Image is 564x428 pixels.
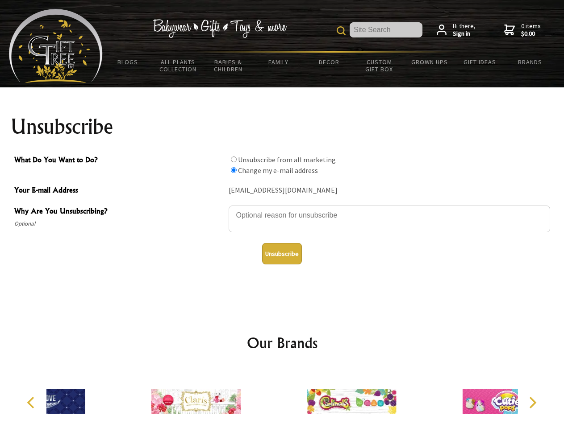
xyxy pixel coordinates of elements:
div: [EMAIL_ADDRESS][DOMAIN_NAME] [229,184,550,198]
input: What Do You Want to Do? [231,156,237,162]
button: Next [522,393,542,412]
span: Why Are You Unsubscribing? [14,206,224,218]
a: All Plants Collection [153,53,204,78]
textarea: Why Are You Unsubscribing? [229,206,550,232]
input: Site Search [350,22,422,37]
span: Your E-mail Address [14,185,224,198]
a: Gift Ideas [455,53,505,71]
label: Change my e-mail address [238,166,318,175]
span: What Do You Want to Do? [14,154,224,167]
img: Babyware - Gifts - Toys and more... [9,9,103,83]
h1: Unsubscribe [11,116,554,137]
a: Custom Gift Box [354,53,405,78]
img: product search [337,26,346,35]
input: What Do You Want to Do? [231,167,237,173]
a: Brands [505,53,556,71]
strong: $0.00 [521,30,541,38]
button: Unsubscribe [262,243,302,264]
h2: Our Brands [18,332,547,354]
label: Unsubscribe from all marketing [238,155,336,164]
strong: Sign in [453,30,476,38]
span: Hi there, [453,22,476,38]
a: Babies & Children [203,53,254,78]
a: Hi there,Sign in [437,22,476,38]
span: 0 items [521,22,541,38]
button: Previous [22,393,42,412]
a: 0 items$0.00 [504,22,541,38]
a: Decor [304,53,354,71]
span: Optional [14,218,224,229]
a: Family [254,53,304,71]
a: BLOGS [103,53,153,71]
img: Babywear - Gifts - Toys & more [153,19,287,38]
a: Grown Ups [404,53,455,71]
